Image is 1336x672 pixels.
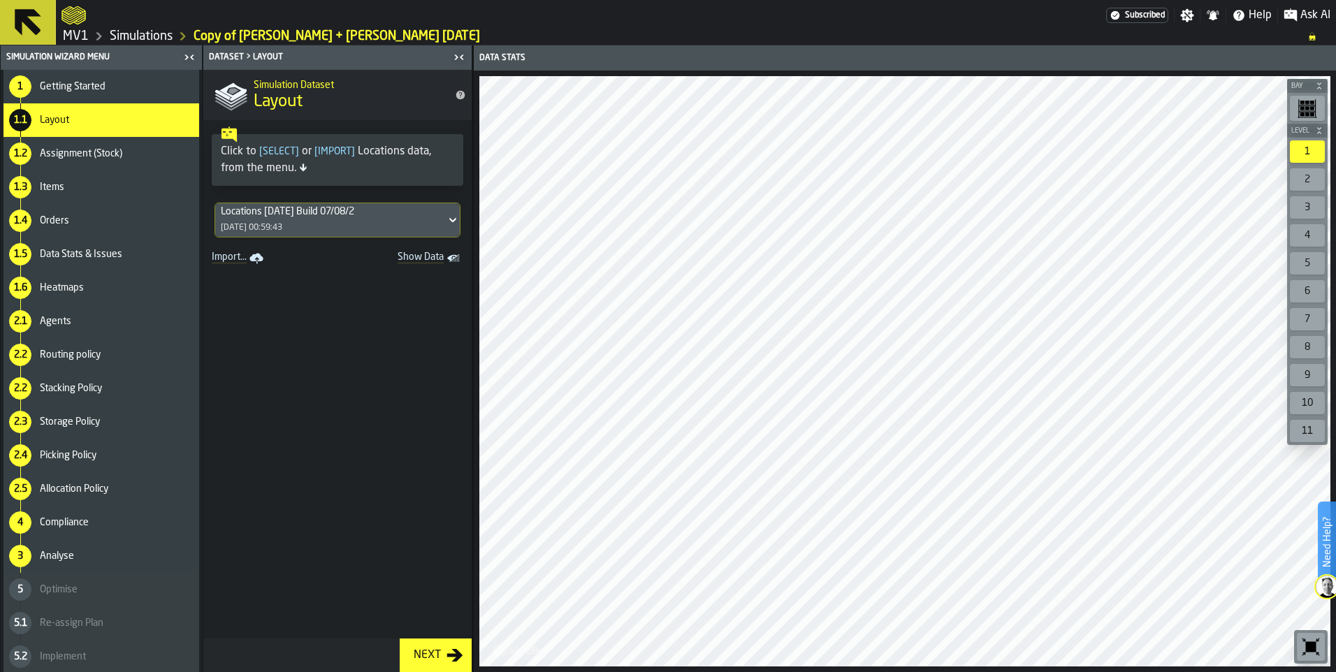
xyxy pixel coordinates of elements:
[40,550,74,562] span: Analyse
[9,645,31,668] div: 5.2
[1125,10,1165,20] span: Subscribed
[312,147,358,156] span: Import
[221,223,282,233] div: [DATE] 00:59:43
[9,210,31,232] div: 1.4
[3,238,199,271] li: menu Data Stats & Issues
[40,517,89,528] span: Compliance
[40,349,101,360] span: Routing policy
[3,405,199,439] li: menu Storage Policy
[1,45,202,70] header: Simulation Wizard Menu
[474,45,1336,71] header: Data Stats
[3,606,199,640] li: menu Re-assign Plan
[1290,336,1325,358] div: 8
[40,182,64,193] span: Items
[40,450,96,461] span: Picking Policy
[254,77,444,91] h2: Sub Title
[40,651,86,662] span: Implement
[1287,249,1328,277] div: button-toolbar-undefined
[40,215,69,226] span: Orders
[206,52,449,62] div: Dataset > Layout
[3,539,199,573] li: menu Analyse
[40,148,122,159] span: Assignment (Stock)
[1287,361,1328,389] div: button-toolbar-undefined
[3,506,199,539] li: menu Compliance
[1226,7,1277,24] label: button-toggle-Help
[203,70,472,120] div: title-Layout
[349,251,444,265] span: Show Data
[482,636,561,664] a: logo-header
[254,91,303,113] span: Layout
[1290,196,1325,219] div: 3
[1287,193,1328,221] div: button-toolbar-undefined
[3,472,199,506] li: menu Allocation Policy
[221,143,454,177] div: Click to or Locations data, from the menu.
[1300,7,1330,24] span: Ask AI
[1319,503,1335,581] label: Need Help?
[9,143,31,165] div: 1.2
[314,147,318,156] span: [
[40,618,103,629] span: Re-assign Plan
[1287,277,1328,305] div: button-toolbar-undefined
[9,444,31,467] div: 2.4
[3,70,199,103] li: menu Getting Started
[3,305,199,338] li: menu Agents
[449,49,469,66] label: button-toggle-Close me
[1287,389,1328,417] div: button-toolbar-undefined
[296,147,299,156] span: ]
[194,29,480,44] a: link-to-/wh/i/3ccf57d1-1e0c-4a81-a3bb-c2011c5f0d50/simulations/652e3db9-8d7b-46a5-8e51-9912538cde22
[40,416,100,428] span: Storage Policy
[1287,138,1328,166] div: button-toolbar-undefined
[9,377,31,400] div: 2.2
[9,243,31,265] div: 1.5
[3,439,199,472] li: menu Picking Policy
[1290,308,1325,330] div: 7
[1287,93,1328,124] div: button-toolbar-undefined
[9,511,31,534] div: 4
[1106,8,1168,23] div: Menu Subscription
[1300,636,1322,658] svg: Reset zoom and position
[63,29,89,44] a: link-to-/wh/i/3ccf57d1-1e0c-4a81-a3bb-c2011c5f0d50
[40,81,106,92] span: Getting Started
[40,249,122,260] span: Data Stats & Issues
[9,176,31,198] div: 1.3
[9,344,31,366] div: 2.2
[221,206,440,217] div: DropdownMenuValue-ef4d5473-a250-49df-9f42-70568ea0186b
[408,647,446,664] div: Next
[206,249,272,268] a: link-to-/wh/i/3ccf57d1-1e0c-4a81-a3bb-c2011c5f0d50/import/layout/
[256,147,302,156] span: Select
[1287,333,1328,361] div: button-toolbar-undefined
[40,383,102,394] span: Stacking Policy
[1175,8,1200,22] label: button-toggle-Settings
[400,638,472,672] button: button-Next
[1294,630,1328,664] div: button-toolbar-undefined
[1290,140,1325,163] div: 1
[1287,221,1328,249] div: button-toolbar-undefined
[61,28,1330,45] nav: Breadcrumb
[110,29,173,44] a: link-to-/wh/i/3ccf57d1-1e0c-4a81-a3bb-c2011c5f0d50
[180,49,199,66] label: button-toggle-Close me
[40,584,78,595] span: Optimise
[9,545,31,567] div: 3
[9,612,31,634] div: 5.1
[1106,8,1168,23] a: link-to-/wh/i/3ccf57d1-1e0c-4a81-a3bb-c2011c5f0d50/settings/billing
[3,372,199,405] li: menu Stacking Policy
[1290,420,1325,442] div: 11
[1290,364,1325,386] div: 9
[9,277,31,299] div: 1.6
[40,316,71,327] span: Agents
[1290,168,1325,191] div: 2
[1290,392,1325,414] div: 10
[3,338,199,372] li: menu Routing policy
[9,411,31,433] div: 2.3
[9,75,31,98] div: 1
[215,203,460,238] div: DropdownMenuValue-ef4d5473-a250-49df-9f42-70568ea0186b[DATE] 00:59:43
[203,45,472,70] header: Dataset > Layout
[9,109,31,131] div: 1.1
[1278,7,1336,24] label: button-toggle-Ask AI
[1287,305,1328,333] div: button-toolbar-undefined
[1287,166,1328,193] div: button-toolbar-undefined
[1290,280,1325,302] div: 6
[40,115,69,126] span: Layout
[9,578,31,601] div: 5
[3,170,199,204] li: menu Items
